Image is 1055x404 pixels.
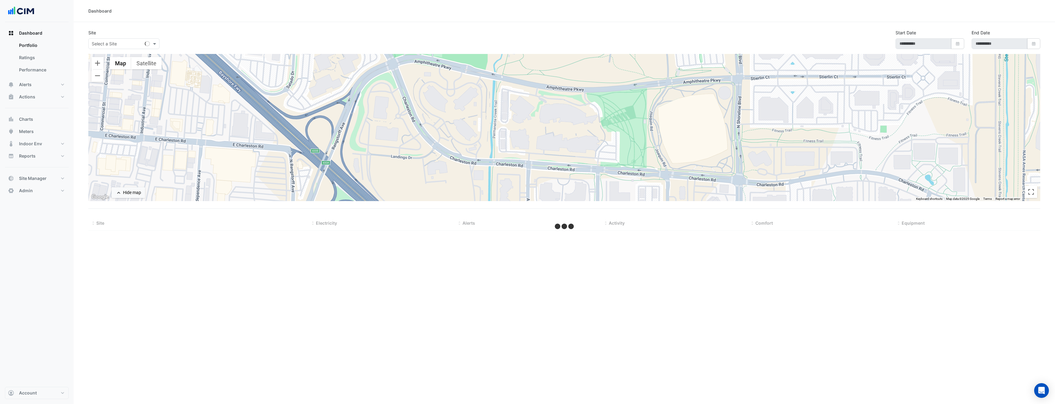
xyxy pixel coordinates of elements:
a: Portfolio [14,39,69,51]
button: Charts [5,113,69,125]
span: Charts [19,116,33,122]
span: Comfort [755,220,773,226]
div: Hide map [123,189,141,196]
span: Activity [609,220,625,226]
label: Start Date [896,29,916,36]
button: Actions [5,91,69,103]
button: Show satellite imagery [131,57,162,69]
button: Site Manager [5,172,69,185]
button: Account [5,387,69,399]
app-icon: Actions [8,94,14,100]
button: Hide map [112,187,145,198]
button: Toggle fullscreen view [1025,186,1037,198]
a: Ratings [14,51,69,64]
app-icon: Admin [8,188,14,194]
span: Alerts [462,220,475,226]
app-icon: Site Manager [8,175,14,181]
span: Map data ©2025 Google [946,197,980,200]
button: Meters [5,125,69,138]
app-icon: Indoor Env [8,141,14,147]
span: Dashboard [19,30,42,36]
span: Admin [19,188,33,194]
img: Google [90,193,110,201]
label: End Date [972,29,990,36]
img: Company Logo [7,5,35,17]
span: Actions [19,94,35,100]
button: Keyboard shortcuts [916,197,942,201]
app-icon: Meters [8,128,14,135]
a: Performance [14,64,69,76]
button: Alerts [5,78,69,91]
button: Show street map [110,57,131,69]
span: Indoor Env [19,141,42,147]
span: Electricity [316,220,337,226]
button: Reports [5,150,69,162]
label: Site [88,29,96,36]
app-icon: Charts [8,116,14,122]
button: Admin [5,185,69,197]
button: Zoom out [91,70,104,82]
span: Site Manager [19,175,47,181]
app-icon: Alerts [8,82,14,88]
span: Account [19,390,37,396]
div: Dashboard [88,8,112,14]
app-icon: Dashboard [8,30,14,36]
button: Indoor Env [5,138,69,150]
span: Alerts [19,82,32,88]
div: Dashboard [5,39,69,78]
app-icon: Reports [8,153,14,159]
span: Equipment [902,220,925,226]
a: Open this area in Google Maps (opens a new window) [90,193,110,201]
span: Site [96,220,104,226]
span: Reports [19,153,36,159]
button: Zoom in [91,57,104,69]
a: Terms (opens in new tab) [983,197,992,200]
span: Meters [19,128,34,135]
a: Report a map error [996,197,1020,200]
button: Dashboard [5,27,69,39]
div: Open Intercom Messenger [1034,383,1049,398]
